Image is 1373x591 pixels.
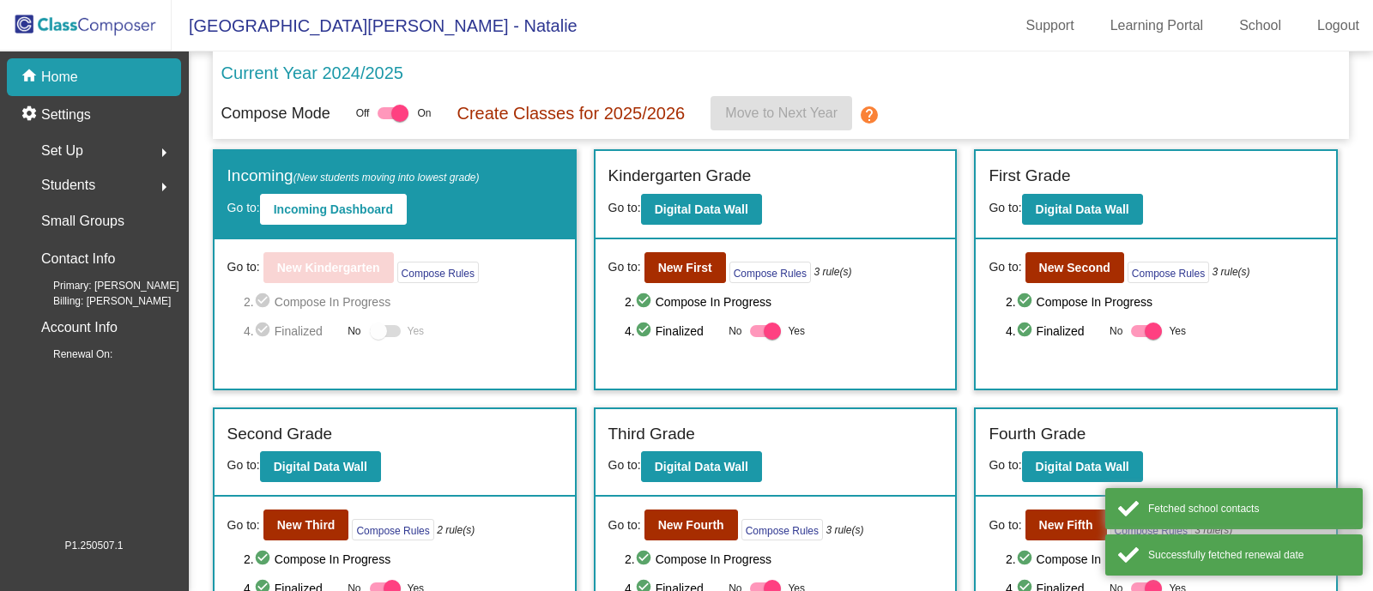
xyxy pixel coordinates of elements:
[725,106,838,120] span: Move to Next Year
[397,262,479,283] button: Compose Rules
[254,549,275,570] mat-icon: check_circle
[348,323,360,339] span: No
[172,12,578,39] span: [GEOGRAPHIC_DATA][PERSON_NAME] - Natalie
[1039,261,1110,274] b: New Second
[1097,12,1218,39] a: Learning Portal
[608,201,641,214] span: Go to:
[1148,501,1350,516] div: Fetched school contacts
[457,100,685,126] p: Create Classes for 2025/2026
[625,549,942,570] span: 2. Compose In Progress
[41,67,78,87] p: Home
[254,321,275,341] mat-icon: check_circle
[21,67,41,87] mat-icon: home
[608,422,695,447] label: Third Grade
[1110,519,1192,540] button: Compose Rules
[1016,321,1037,341] mat-icon: check_circle
[221,60,403,86] p: Current Year 2024/2025
[227,258,260,276] span: Go to:
[227,516,260,534] span: Go to:
[1148,547,1350,563] div: Successfully fetched renewal date
[41,247,115,271] p: Contact Info
[1039,518,1093,532] b: New Fifth
[625,321,720,341] span: 4. Finalized
[641,194,762,225] button: Digital Data Wall
[227,201,260,214] span: Go to:
[1016,292,1037,312] mat-icon: check_circle
[227,422,333,447] label: Second Grade
[277,261,380,274] b: New Kindergarten
[1195,522,1232,538] i: 3 rule(s)
[1013,12,1088,39] a: Support
[263,510,349,540] button: New Third
[859,105,880,125] mat-icon: help
[277,518,336,532] b: New Third
[1006,321,1101,341] span: 4. Finalized
[989,422,1086,447] label: Fourth Grade
[293,172,480,184] span: (New students moving into lowest grade)
[41,173,95,197] span: Students
[1022,451,1143,482] button: Digital Data Wall
[1225,12,1295,39] a: School
[244,321,339,341] span: 4. Finalized
[227,458,260,472] span: Go to:
[263,252,394,283] button: New Kindergarten
[1022,194,1143,225] button: Digital Data Wall
[644,510,738,540] button: New Fourth
[1025,252,1124,283] button: New Second
[989,258,1021,276] span: Go to:
[437,522,475,538] i: 2 rule(s)
[635,321,656,341] mat-icon: check_circle
[826,522,863,538] i: 3 rule(s)
[729,323,741,339] span: No
[608,258,641,276] span: Go to:
[989,201,1021,214] span: Go to:
[352,519,433,540] button: Compose Rules
[26,293,171,309] span: Billing: [PERSON_NAME]
[221,102,330,125] p: Compose Mode
[1025,510,1107,540] button: New Fifth
[655,202,748,216] b: Digital Data Wall
[635,292,656,312] mat-icon: check_circle
[26,278,179,293] span: Primary: [PERSON_NAME]
[641,451,762,482] button: Digital Data Wall
[608,458,641,472] span: Go to:
[741,519,823,540] button: Compose Rules
[1036,202,1129,216] b: Digital Data Wall
[608,516,641,534] span: Go to:
[41,105,91,125] p: Settings
[1128,262,1209,283] button: Compose Rules
[989,164,1070,189] label: First Grade
[274,460,367,473] b: Digital Data Wall
[1169,321,1186,341] span: Yes
[1006,292,1323,312] span: 2. Compose In Progress
[154,142,174,163] mat-icon: arrow_right
[989,458,1021,472] span: Go to:
[1303,12,1373,39] a: Logout
[1006,549,1323,570] span: 2. Compose In Progress
[356,106,370,121] span: Off
[417,106,431,121] span: On
[41,209,124,233] p: Small Groups
[244,292,561,312] span: 2. Compose In Progress
[729,262,811,283] button: Compose Rules
[260,451,381,482] button: Digital Data Wall
[635,549,656,570] mat-icon: check_circle
[644,252,726,283] button: New First
[625,292,942,312] span: 2. Compose In Progress
[26,347,112,362] span: Renewal On:
[1213,264,1250,280] i: 3 rule(s)
[1016,549,1037,570] mat-icon: check_circle
[658,518,724,532] b: New Fourth
[814,264,851,280] i: 3 rule(s)
[608,164,752,189] label: Kindergarten Grade
[260,194,407,225] button: Incoming Dashboard
[408,321,425,341] span: Yes
[658,261,712,274] b: New First
[989,516,1021,534] span: Go to:
[41,139,83,163] span: Set Up
[254,292,275,312] mat-icon: check_circle
[274,202,393,216] b: Incoming Dashboard
[711,96,852,130] button: Move to Next Year
[655,460,748,473] b: Digital Data Wall
[21,105,41,125] mat-icon: settings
